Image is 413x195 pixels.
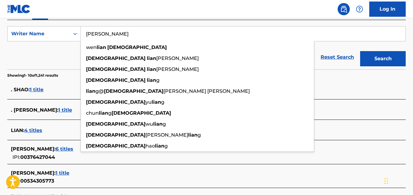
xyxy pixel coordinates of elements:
[11,127,24,133] span: LIAN :
[384,172,388,190] div: Drag
[24,127,42,133] span: 4 titles
[360,51,406,66] button: Search
[11,107,58,113] span: . [PERSON_NAME] :
[163,121,166,127] span: g
[340,5,347,13] img: search
[86,77,146,83] strong: [DEMOGRAPHIC_DATA]
[318,50,357,64] a: Reset Search
[97,44,106,50] strong: lian
[198,132,201,138] span: g
[86,44,97,50] span: wen
[147,66,156,72] strong: lian
[146,143,155,149] span: hao
[20,154,55,160] span: 00376427044
[86,121,146,127] strong: [DEMOGRAPHIC_DATA]
[161,99,164,105] span: g
[147,77,156,83] strong: lian
[95,88,104,94] span: g@
[11,146,56,152] span: [PERSON_NAME] :
[104,88,163,94] strong: [DEMOGRAPHIC_DATA]
[338,3,350,15] a: Public Search
[383,166,413,195] iframe: Chat Widget
[12,154,20,160] span: IPI:
[108,110,112,116] span: g
[99,110,108,116] strong: lian
[7,26,406,69] form: Search Form
[86,110,99,116] span: chun
[155,143,164,149] strong: lian
[86,99,146,105] strong: [DEMOGRAPHIC_DATA]
[7,5,31,13] img: MLC Logo
[86,55,146,61] strong: [DEMOGRAPHIC_DATA]
[156,55,199,61] span: [PERSON_NAME]
[163,88,250,94] span: [PERSON_NAME] [PERSON_NAME]
[56,170,69,176] span: 1 title
[356,5,363,13] img: help
[147,55,156,61] strong: lian
[369,2,406,17] a: Log In
[107,44,167,50] strong: [DEMOGRAPHIC_DATA]
[11,87,30,92] span: . SHAO :
[153,121,163,127] strong: lian
[156,66,199,72] span: [PERSON_NAME]
[11,30,66,37] div: Writer Name
[353,3,366,15] div: Help
[86,66,146,72] strong: [DEMOGRAPHIC_DATA]
[86,143,146,149] strong: [DEMOGRAPHIC_DATA]
[156,77,160,83] span: g
[152,99,161,105] strong: lian
[56,146,73,152] span: 6 titles
[146,99,152,105] span: yu
[7,73,58,78] p: Showing 1 - 10 of 1,241 results
[86,132,146,138] strong: [DEMOGRAPHIC_DATA]
[188,132,198,138] strong: lian
[20,178,54,184] span: 00534305773
[58,107,72,113] span: 1 title
[30,87,43,92] span: 1 title
[112,110,171,116] strong: [DEMOGRAPHIC_DATA]
[86,88,95,94] strong: lian
[11,170,56,176] span: [PERSON_NAME] :
[164,143,168,149] span: g
[146,121,153,127] span: wu
[146,132,188,138] span: [PERSON_NAME]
